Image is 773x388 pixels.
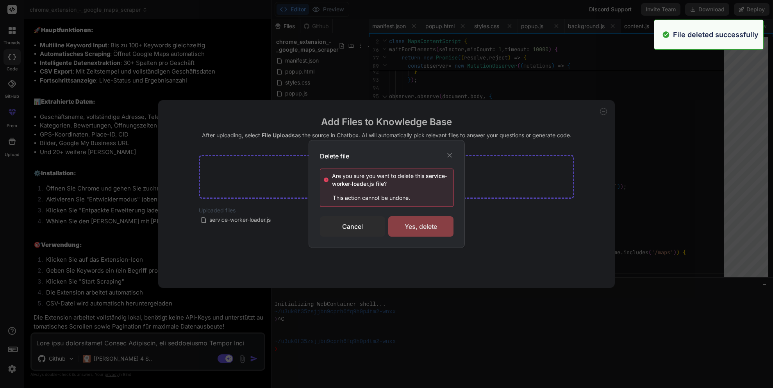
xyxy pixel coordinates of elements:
h3: Delete file [320,151,349,161]
img: alert [662,29,670,40]
div: Are you sure you want to delete this ? [332,172,453,188]
p: This action cannot be undone. [323,194,453,202]
div: Yes, delete [388,216,453,237]
div: Cancel [320,216,385,237]
p: File deleted successfully [673,29,759,40]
